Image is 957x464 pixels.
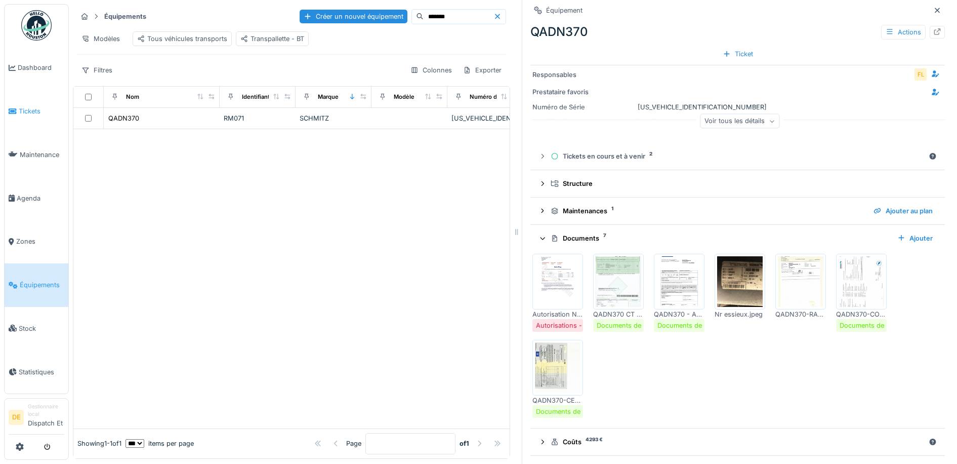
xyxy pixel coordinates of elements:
div: QADN370 CT [DATE].pdf [593,310,644,319]
div: Numéro de Série [532,102,634,112]
div: Autorisations - Documents officiels [536,321,645,330]
span: Tickets [19,106,64,116]
summary: Tickets en cours et à venir2 [534,147,941,166]
img: rvtx669ut3570u5iziba58lggsqs [839,256,884,307]
div: Marque [318,93,339,101]
a: Dashboard [5,46,68,90]
div: QADN370 - Ass 2025.pdf [654,310,704,319]
strong: Équipements [100,12,150,21]
div: Showing 1 - 1 of 1 [77,439,121,448]
div: FL [913,67,928,82]
span: Zones [16,237,64,246]
li: DE [9,410,24,425]
span: Statistiques [19,367,64,377]
div: Exporter [459,63,506,78]
a: Statistiques [5,350,68,394]
a: DE Gestionnaire localDispatch Et [9,403,64,435]
div: Documents de bord [840,321,901,330]
div: Modèle [394,93,414,101]
div: Documents de bord [657,321,719,330]
div: Responsables [532,70,613,80]
img: eakz7uxg7c0if8co4om20zzb33y9 [778,256,823,307]
div: Ajouter [893,231,937,245]
a: Tickets [5,90,68,133]
div: Identifiant interne [242,93,291,101]
div: SCHMITZ [300,113,367,123]
div: Ticket [719,47,757,61]
div: Nom [126,93,139,101]
img: eos0s16mw4uo2tb1n4b3b8r80min [656,256,702,307]
span: Équipements [20,280,64,290]
div: QADN370-RAPPORT IDENTIFICATION.pdf [775,310,826,319]
div: Autorisation NL.PDF [532,310,583,319]
div: Documents [551,234,889,243]
div: Équipement [546,6,582,15]
div: Créer un nouvel équipement [300,10,407,23]
li: Dispatch Et [28,403,64,432]
span: Agenda [17,194,64,203]
summary: Documents7Ajouter [534,229,941,248]
div: Gestionnaire local [28,403,64,418]
summary: Structure [534,174,941,193]
img: wb4si6wex25q8i0vs6f09wn1gxll [596,256,641,307]
span: Stock [19,324,64,333]
div: Ajouter au plan [869,204,937,218]
div: QADN370 [530,23,945,41]
div: Transpallette - BT [240,34,304,44]
div: QADN370-COC.pdf [836,310,887,319]
div: Tickets en cours et à venir [551,151,925,161]
summary: Coûts4293 € [534,433,941,451]
div: QADN370 [108,113,139,123]
div: [US_VEHICLE_IDENTIFICATION_NUMBER] [532,102,943,112]
div: Documents de bord [597,321,658,330]
div: Actions [881,25,926,40]
div: Maintenances [551,206,865,216]
div: Page [346,439,361,448]
a: Maintenance [5,133,68,177]
div: RM071 [224,113,292,123]
div: Structure [551,179,933,188]
img: Badge_color-CXgf-gQk.svg [21,10,52,41]
img: hmwwecpas9qt6slq1u491p69j0ha [717,256,763,307]
strong: of 1 [460,439,469,448]
a: Équipements [5,263,68,307]
span: Maintenance [20,150,64,160]
div: Prestataire favoris [532,87,613,97]
img: sqq4rf4b3ztjspdherebjho6z5gg [535,256,580,307]
div: QADN370-CERTIF IMMAT.pdf [532,396,583,405]
a: Agenda [5,176,68,220]
div: items per page [126,439,194,448]
div: Coûts [551,437,925,447]
div: [US_VEHICLE_IDENTIFICATION_NUMBER] [451,113,519,123]
div: Tous véhicules transports [137,34,227,44]
div: Modèles [77,31,124,46]
img: b5mfobyt086bgab6jcykrlluds5f [535,342,580,393]
summary: Maintenances1Ajouter au plan [534,202,941,220]
div: Nr essieux.jpeg [715,310,765,319]
div: Voir tous les détails [700,114,779,129]
div: Colonnes [406,63,456,78]
span: Dashboard [18,63,64,72]
div: Numéro de Série [470,93,516,101]
div: Filtres [77,63,117,78]
a: Stock [5,307,68,351]
a: Zones [5,220,68,263]
div: Documents de bord [536,407,597,416]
